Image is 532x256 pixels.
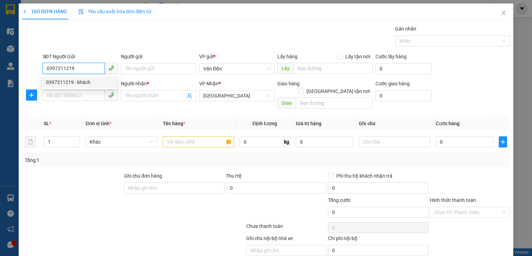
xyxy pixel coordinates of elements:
[108,65,114,71] span: phone
[46,78,113,86] div: 0397211219 - khách
[26,92,37,98] span: plus
[25,156,206,164] div: Tổng: 1
[203,63,271,74] span: Vân Đồn
[283,136,290,147] span: kg
[277,63,293,74] span: Lấy
[277,81,300,86] span: Giao hàng
[501,10,506,16] span: close
[328,234,428,245] div: Chi phí nội bộ
[334,172,395,180] span: Phí thu hộ khách nhận trả
[203,91,271,101] span: Hà Nội
[42,77,117,88] div: 0397211219 - khách
[277,97,296,109] span: Giao
[293,63,373,74] input: Dọc đường
[86,121,112,126] span: Đơn vị tính
[375,81,410,86] label: Cước giao hàng
[124,182,224,194] input: Ghi chú đơn hàng
[375,54,407,59] label: Cước lấy hàng
[187,93,192,99] span: user-add
[499,136,507,147] button: plus
[43,53,118,60] div: SĐT Người Gửi
[296,136,353,147] input: 0
[90,137,153,147] span: Khác
[121,53,196,60] div: Người gửi
[124,173,162,179] label: Ghi chú đơn hàng
[246,234,326,245] div: Ghi chú nội bộ nhà xe
[246,222,327,234] div: Chưa thanh toán
[343,53,373,60] span: Lấy tận nơi
[356,117,433,130] th: Ghi chú
[44,121,49,126] span: SL
[22,9,27,14] span: plus
[78,9,151,14] span: Yêu cầu xuất hóa đơn điện tử
[78,9,84,15] img: icon
[296,121,321,126] span: Giá trị hàng
[375,63,432,74] input: Cước lấy hàng
[25,136,36,147] button: delete
[359,136,430,147] input: Ghi Chú
[296,97,373,109] input: Dọc đường
[494,3,513,23] button: Close
[395,26,416,32] label: Gán nhãn
[499,139,507,145] span: plus
[199,53,275,60] div: VP gửi
[163,121,185,126] span: Tên hàng
[108,92,114,98] span: phone
[22,9,67,14] span: TẠO ĐƠN HÀNG
[226,173,242,179] span: Thu Hộ
[26,89,37,101] button: plus
[277,54,298,59] span: Lấy hàng
[199,81,219,86] span: VP Nhận
[163,136,234,147] input: VD: Bàn, Ghế
[328,197,351,203] span: Tổng cước
[430,197,476,203] label: Hình thức thanh toán
[246,245,326,256] input: Nhập ghi chú
[252,121,277,126] span: Định lượng
[375,90,432,101] input: Cước giao hàng
[121,80,196,87] div: Người nhận
[304,87,373,95] span: [GEOGRAPHIC_DATA] tận nơi
[436,121,460,126] span: Cước hàng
